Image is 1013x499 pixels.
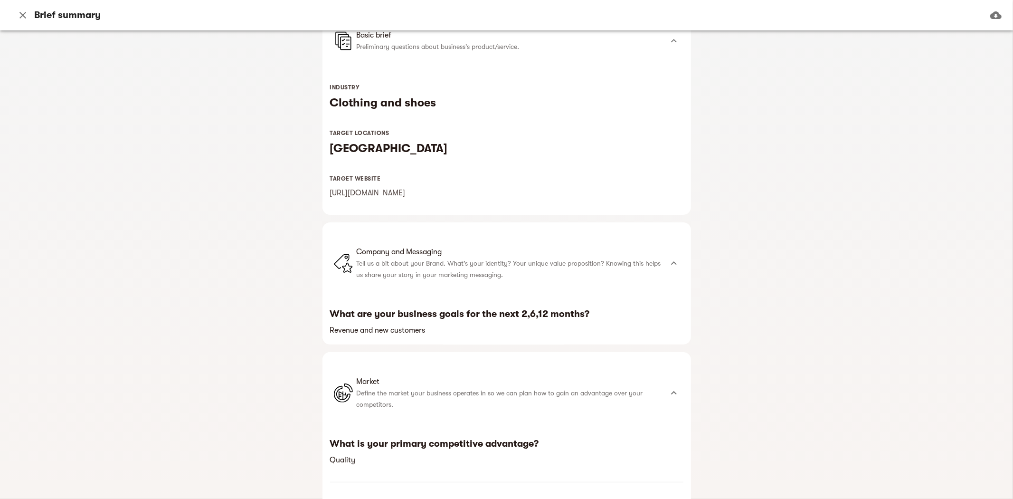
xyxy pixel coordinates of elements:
[334,31,353,50] img: basicBrief.svg
[330,308,683,320] h6: What are your business goals for the next 2,6,12 months?
[330,130,389,136] span: TARGET LOCATIONS
[330,324,683,337] h6: Revenue and new customers
[357,258,663,280] p: Tell us a bit about your Brand. What's your identity? Your unique value proposition? Knowing this...
[330,141,683,156] h5: [GEOGRAPHIC_DATA]
[357,376,663,387] span: Market
[330,84,360,91] span: INDUSTRY
[330,95,683,110] h5: Clothing and shoes
[322,352,691,434] div: MarketDefine the market your business operates in so we can plan how to gain an advantage over yo...
[357,387,663,410] p: Define the market your business operates in so we can plan how to gain an advantage over your com...
[34,9,101,21] h6: Brief summary
[330,453,683,467] h6: Quality
[334,384,353,403] img: market.svg
[330,175,381,182] span: TARGET WEBSITE
[357,246,663,258] span: Company and Messaging
[322,6,691,76] div: Basic briefPreliminary questions about business's product/service.
[334,254,353,273] img: brand.svg
[330,189,406,197] a: [URL][DOMAIN_NAME]
[330,438,683,450] h6: What is your primary competitive advantage?
[357,29,663,41] span: Basic brief
[322,222,691,304] div: Company and MessagingTell us a bit about your Brand. What's your identity? Your unique value prop...
[357,41,663,52] p: Preliminary questions about business's product/service.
